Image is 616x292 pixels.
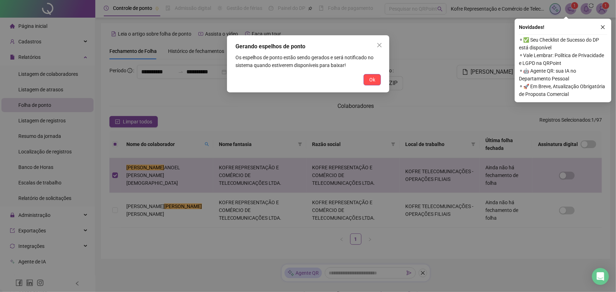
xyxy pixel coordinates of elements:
span: ⚬ 🤖 Agente QR: sua IA no Departamento Pessoal [519,67,607,83]
button: Ok [364,74,381,85]
span: close [600,25,605,30]
button: Close [374,39,385,51]
span: Gerando espelhos de ponto [235,43,305,50]
span: ⚬ Vale Lembrar: Política de Privacidade e LGPD na QRPoint [519,51,607,67]
span: Ok [369,76,375,84]
span: Novidades ! [519,23,544,31]
div: Open Intercom Messenger [592,268,609,285]
span: Os espelhos de ponto estão sendo gerados e será notificado no sistema quando estiverem disponívei... [235,55,373,68]
span: ⚬ ✅ Seu Checklist de Sucesso do DP está disponível [519,36,607,51]
span: ⚬ 🚀 Em Breve, Atualização Obrigatória de Proposta Comercial [519,83,607,98]
span: close [377,42,382,48]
